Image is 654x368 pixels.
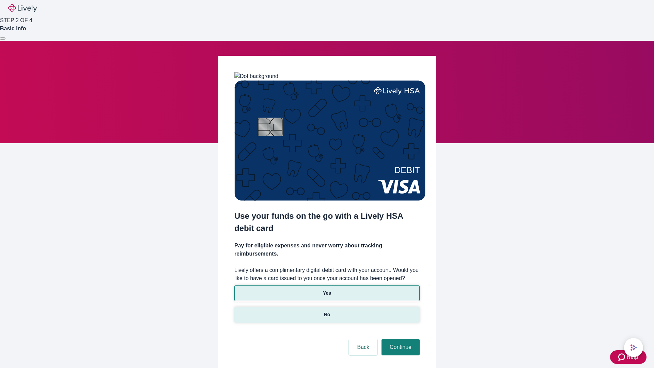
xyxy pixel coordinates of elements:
[624,338,643,357] button: chat
[610,350,647,364] button: Zendesk support iconHelp
[323,290,331,297] p: Yes
[234,307,420,323] button: No
[8,4,37,12] img: Lively
[349,339,377,355] button: Back
[234,210,420,234] h2: Use your funds on the go with a Lively HSA debit card
[381,339,420,355] button: Continue
[234,285,420,301] button: Yes
[234,80,425,201] img: Debit card
[626,353,638,361] span: Help
[324,311,330,318] p: No
[618,353,626,361] svg: Zendesk support icon
[630,344,637,351] svg: Lively AI Assistant
[234,266,420,282] label: Lively offers a complimentary digital debit card with your account. Would you like to have a card...
[234,242,420,258] h4: Pay for eligible expenses and never worry about tracking reimbursements.
[234,72,278,80] img: Dot background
